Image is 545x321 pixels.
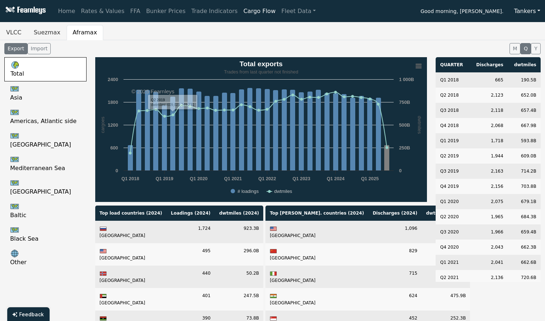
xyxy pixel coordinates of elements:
[436,240,469,255] td: Q4 2020
[4,128,87,152] a: [GEOGRAPHIC_DATA]
[510,43,520,54] button: M
[399,77,414,82] text: 1 000B
[422,243,470,266] td: 313.1B
[167,243,215,266] td: 495
[108,100,118,105] text: 1800
[215,221,263,243] td: 923.3B
[4,81,87,105] a: Asia
[399,168,402,173] text: 0
[265,206,368,221] th: Top [PERSON_NAME]. countries ( 2024 )
[436,133,469,148] td: Q1 2019
[508,224,541,240] td: 659.4B
[436,179,469,194] td: Q4 2019
[508,118,541,133] td: 667.9B
[469,57,507,72] th: Discharges
[265,266,368,288] td: [GEOGRAPHIC_DATA]
[436,118,469,133] td: Q4 2018
[28,43,51,54] button: Import
[215,243,263,266] td: 296.0B
[95,266,167,288] td: [GEOGRAPHIC_DATA]
[508,103,541,118] td: 657.4B
[224,176,242,181] text: Q1 2021
[155,176,173,181] text: Q1 2019
[361,176,379,181] text: Q1 2025
[131,88,175,94] text: © 2025 Fearnleys
[215,206,263,221] th: dwtmiles ( 2024 )
[95,243,167,266] td: [GEOGRAPHIC_DATA]
[121,176,139,181] text: Q1 2018
[508,209,541,224] td: 684.3B
[469,148,507,164] td: 1,944
[422,288,470,311] td: 475.9B
[265,288,368,311] td: [GEOGRAPHIC_DATA]
[508,255,541,270] td: 662.6B
[508,57,541,72] th: dwtmiles
[55,4,78,18] a: Home
[95,206,167,221] th: Top load countries ( 2024 )
[238,189,259,194] text: # loadings
[78,4,127,18] a: Rates & Values
[469,255,507,270] td: 2,041
[469,224,507,240] td: 1,966
[508,148,541,164] td: 609.0B
[190,176,207,181] text: Q1 2020
[436,224,469,240] td: Q3 2020
[422,266,470,288] td: 170.2B
[508,164,541,179] td: 714.2B
[368,266,422,288] td: 715
[508,179,541,194] td: 703.8B
[436,88,469,103] td: Q2 2018
[469,179,507,194] td: 2,156
[240,4,278,18] a: Cargo Flow
[258,176,276,181] text: Q1 2022
[531,43,541,54] button: Y
[95,288,167,311] td: [GEOGRAPHIC_DATA]
[422,221,470,243] td: 254.8B
[436,103,469,118] td: Q3 2018
[28,25,66,40] button: Suezmax
[4,57,87,81] a: Total
[469,118,507,133] td: 2,068
[508,194,541,209] td: 679.1B
[293,176,310,181] text: Q1 2023
[422,206,470,221] th: dwtmiles ( 2024 )
[274,189,292,194] text: dwtmiles
[469,103,507,118] td: 2,118
[67,25,103,40] button: Aframax
[509,4,545,18] button: Tankers
[399,145,410,151] text: 250B
[436,270,469,285] td: Q2 2021
[100,117,105,133] text: cargoes
[436,255,469,270] td: Q1 2021
[4,246,87,270] a: Other
[368,288,422,311] td: 624
[436,57,469,72] th: QUARTER
[143,4,188,18] a: Bunker Prices
[436,148,469,164] td: Q2 2019
[368,206,422,221] th: Discharges ( 2024 )
[167,221,215,243] td: 1,724
[167,288,215,311] td: 401
[127,4,143,18] a: FFA
[469,88,507,103] td: 2,123
[508,240,541,255] td: 662.3B
[4,7,46,16] img: Fearnleys Logo
[4,199,87,223] a: Baltic
[110,145,118,151] text: 600
[95,57,427,202] svg: Total exports
[224,69,298,75] tspan: Trades from last quarter not finished
[508,88,541,103] td: 652.0B
[188,4,240,18] a: Trade Indicators
[420,6,503,18] span: Good morning, [PERSON_NAME].
[469,209,507,224] td: 1,965
[469,72,507,88] td: 665
[108,77,118,82] text: 2400
[508,133,541,148] td: 593.8B
[327,176,345,181] text: Q1 2024
[4,152,87,176] a: Mediterranean Sea
[108,122,118,128] text: 1200
[436,194,469,209] td: Q1 2020
[469,270,507,285] td: 2,136
[239,60,282,68] text: Total exports
[469,133,507,148] td: 1,718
